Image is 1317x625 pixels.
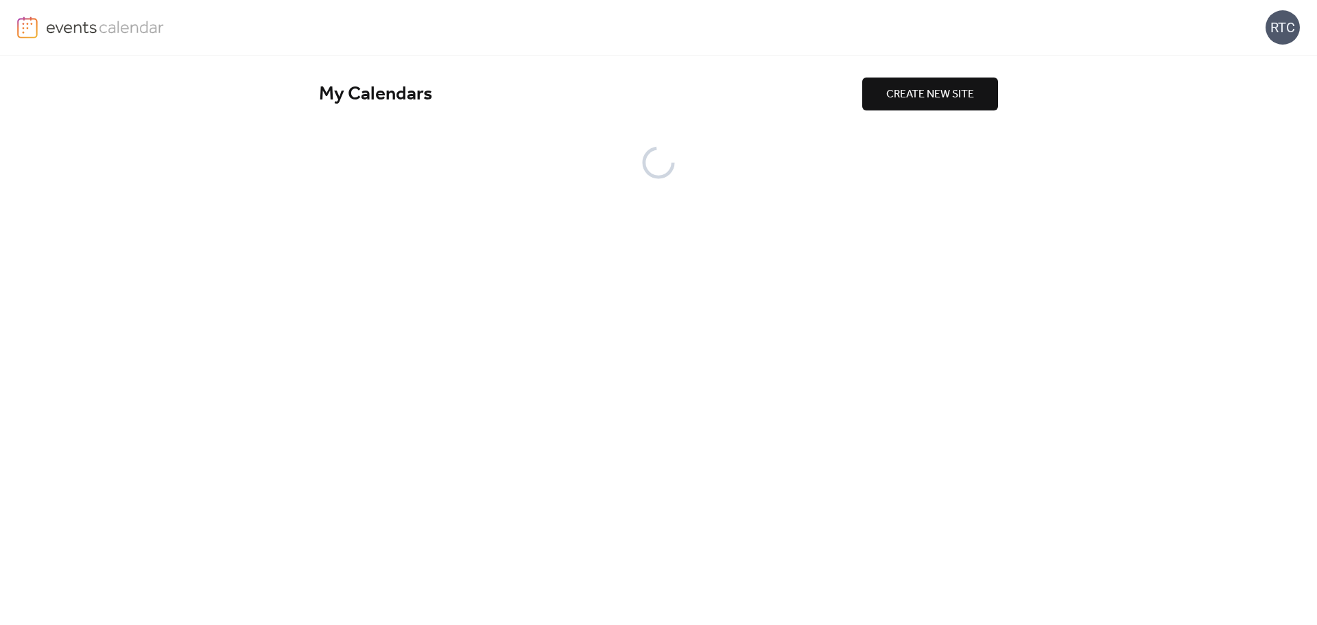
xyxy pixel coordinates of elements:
img: logo-type [46,16,165,37]
button: CREATE NEW SITE [862,78,998,110]
img: logo [17,16,38,38]
span: CREATE NEW SITE [886,86,974,103]
div: RTC [1266,10,1300,45]
div: My Calendars [319,82,862,106]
